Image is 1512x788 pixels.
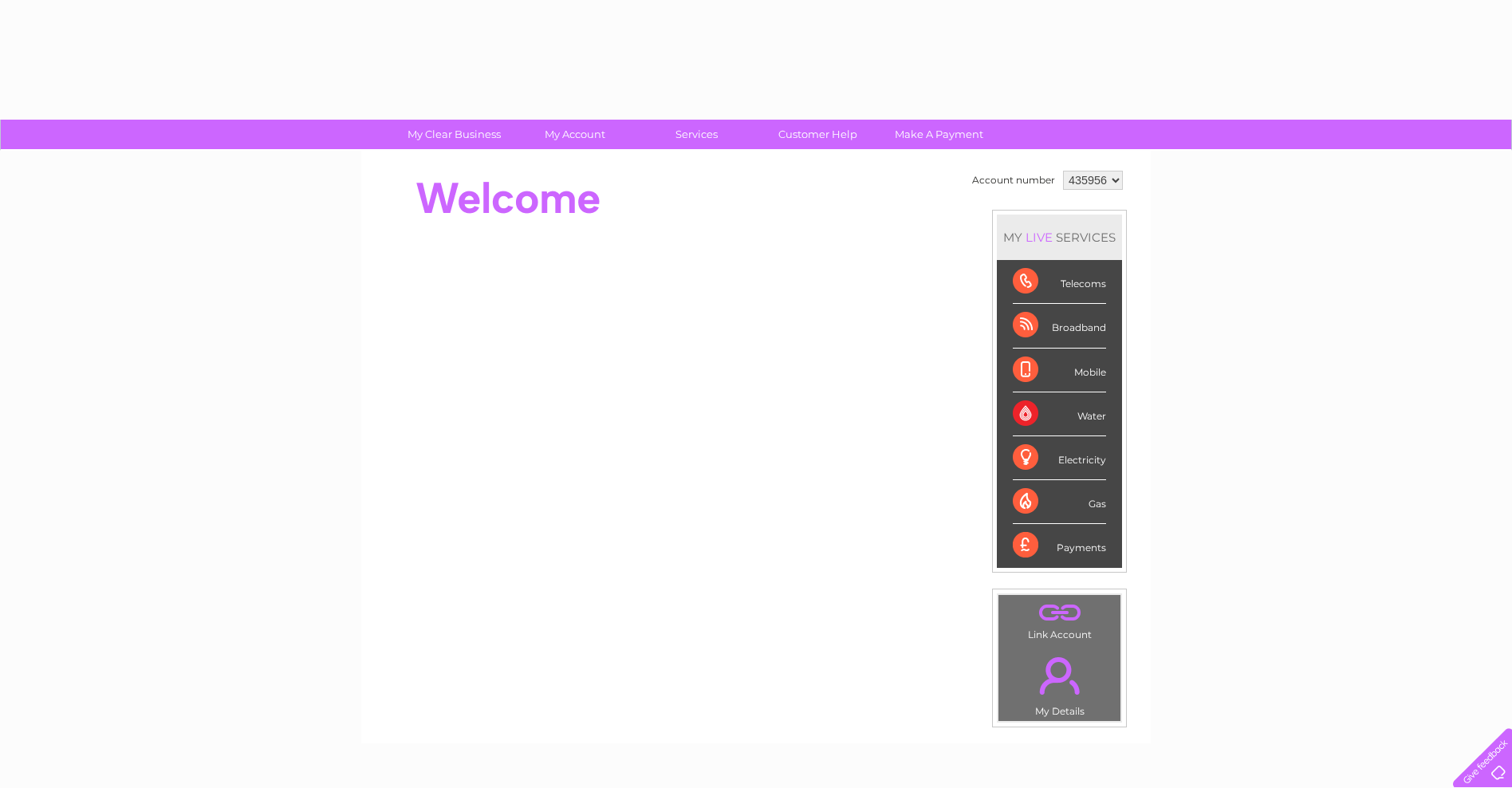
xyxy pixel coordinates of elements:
td: Account number [968,167,1059,194]
a: Services [631,120,762,149]
div: Payments [1013,524,1106,567]
a: . [1002,599,1116,627]
div: LIVE [1022,230,1056,245]
div: Broadband [1013,304,1106,348]
div: Mobile [1013,349,1106,392]
a: My Account [510,120,641,149]
div: Electricity [1013,436,1106,480]
a: . [1002,648,1116,703]
a: Customer Help [752,120,884,149]
a: My Clear Business [388,120,520,149]
div: Water [1013,392,1106,436]
a: Make A Payment [873,120,1005,149]
td: Link Account [998,594,1121,644]
div: MY SERVICES [997,215,1122,260]
div: Gas [1013,480,1106,524]
div: Telecoms [1013,260,1106,304]
td: My Details [998,644,1121,722]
